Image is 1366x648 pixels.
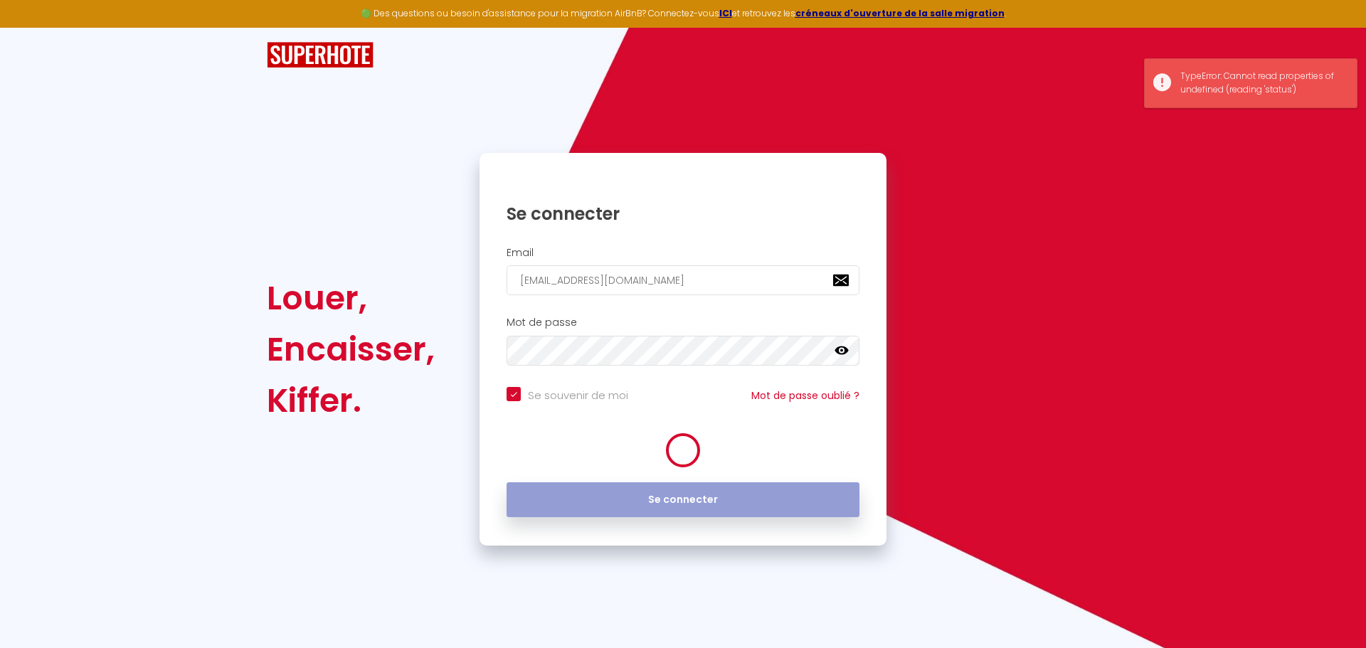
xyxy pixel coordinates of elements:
[507,247,859,259] h2: Email
[719,7,732,19] a: ICI
[267,375,435,426] div: Kiffer.
[507,482,859,518] button: Se connecter
[267,272,435,324] div: Louer,
[507,203,859,225] h1: Se connecter
[1180,70,1343,97] div: TypeError: Cannot read properties of undefined (reading 'status')
[267,324,435,375] div: Encaisser,
[751,388,859,403] a: Mot de passe oublié ?
[507,265,859,295] input: Ton Email
[795,7,1005,19] a: créneaux d'ouverture de la salle migration
[267,42,374,68] img: SuperHote logo
[507,317,859,329] h2: Mot de passe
